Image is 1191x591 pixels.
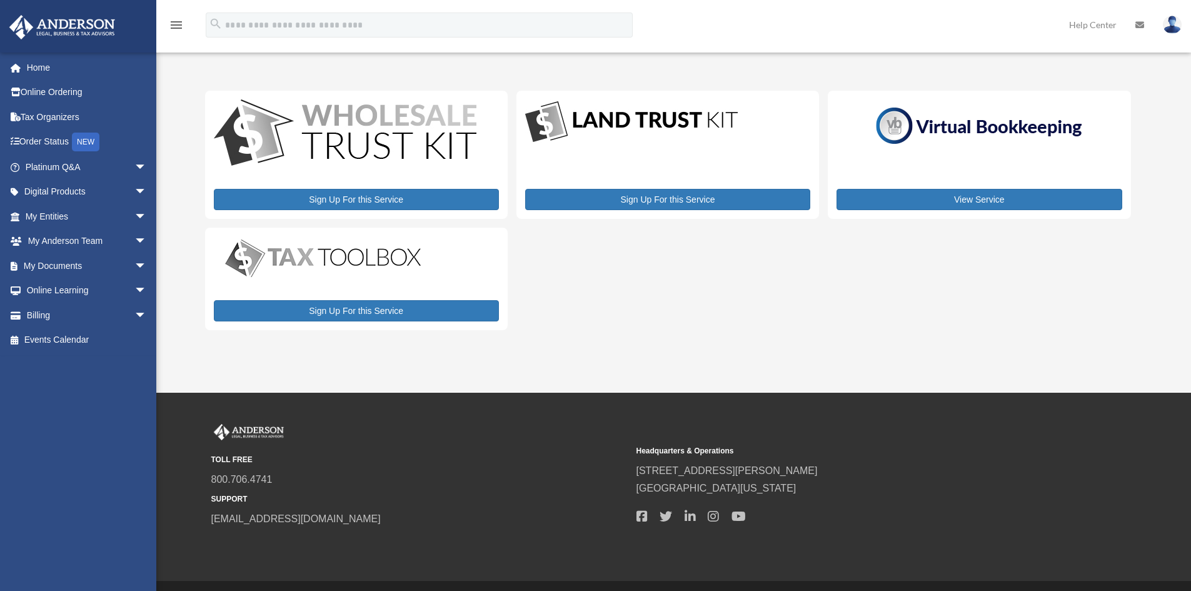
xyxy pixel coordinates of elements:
a: Online Ordering [9,80,166,105]
a: Digital Productsarrow_drop_down [9,179,159,205]
a: menu [169,22,184,33]
i: menu [169,18,184,33]
small: TOLL FREE [211,453,628,467]
a: View Service [837,189,1122,210]
a: Home [9,55,166,80]
a: Sign Up For this Service [214,189,499,210]
div: NEW [72,133,99,151]
a: My Anderson Teamarrow_drop_down [9,229,166,254]
span: arrow_drop_down [134,154,159,180]
a: My Entitiesarrow_drop_down [9,204,166,229]
span: arrow_drop_down [134,229,159,255]
span: arrow_drop_down [134,303,159,328]
small: Headquarters & Operations [636,445,1053,458]
a: 800.706.4741 [211,474,273,485]
span: arrow_drop_down [134,179,159,205]
a: [GEOGRAPHIC_DATA][US_STATE] [636,483,797,493]
a: Order StatusNEW [9,129,166,155]
a: Events Calendar [9,328,166,353]
img: taxtoolbox_new-1.webp [214,236,433,280]
a: [EMAIL_ADDRESS][DOMAIN_NAME] [211,513,381,524]
small: SUPPORT [211,493,628,506]
span: arrow_drop_down [134,204,159,230]
img: WS-Trust-Kit-lgo-1.jpg [214,99,476,169]
a: Sign Up For this Service [525,189,810,210]
a: Billingarrow_drop_down [9,303,166,328]
a: Sign Up For this Service [214,300,499,321]
img: Anderson Advisors Platinum Portal [6,15,119,39]
span: arrow_drop_down [134,278,159,304]
span: arrow_drop_down [134,253,159,279]
a: [STREET_ADDRESS][PERSON_NAME] [636,465,818,476]
img: Anderson Advisors Platinum Portal [211,424,286,440]
a: Online Learningarrow_drop_down [9,278,166,303]
a: My Documentsarrow_drop_down [9,253,166,278]
img: User Pic [1163,16,1182,34]
a: Platinum Q&Aarrow_drop_down [9,154,166,179]
i: search [209,17,223,31]
a: Tax Organizers [9,104,166,129]
img: LandTrust_lgo-1.jpg [525,99,738,145]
